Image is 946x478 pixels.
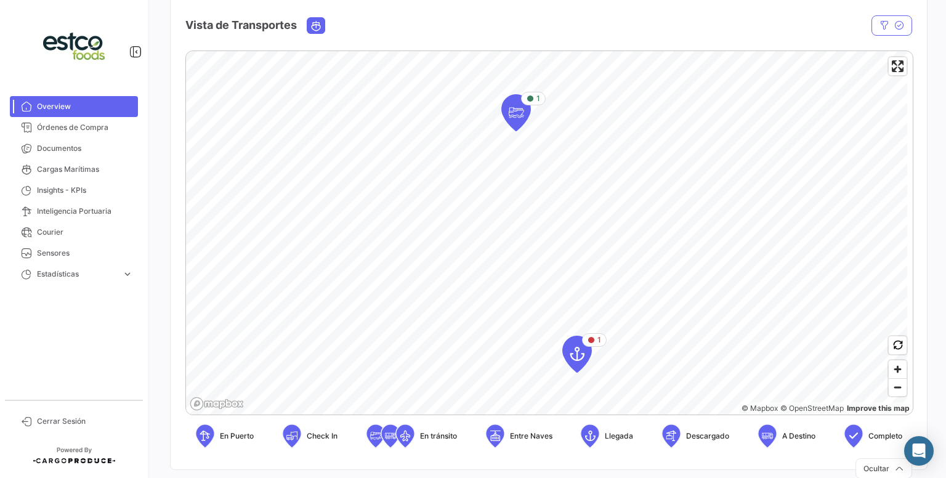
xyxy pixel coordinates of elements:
button: Zoom out [889,378,907,396]
a: Documentos [10,138,138,159]
span: Órdenes de Compra [37,122,133,133]
a: Courier [10,222,138,243]
span: Descargado [686,431,729,442]
span: Insights - KPIs [37,185,133,196]
span: En Puerto [220,431,254,442]
div: Map marker [501,94,531,131]
canvas: Map [186,51,907,416]
button: Enter fullscreen [889,57,907,75]
button: Zoom in [889,360,907,378]
a: Órdenes de Compra [10,117,138,138]
span: Llegada [605,431,633,442]
span: Overview [37,101,133,112]
h4: Vista de Transportes [185,17,297,34]
a: Mapbox logo [190,397,244,411]
span: A Destino [782,431,815,442]
a: Overview [10,96,138,117]
span: Documentos [37,143,133,154]
span: Completo [868,431,902,442]
span: Entre Naves [510,431,552,442]
span: Cargas Marítimas [37,164,133,175]
a: Map feedback [847,403,910,413]
div: Abrir Intercom Messenger [904,436,934,466]
span: Estadísticas [37,269,117,280]
span: Sensores [37,248,133,259]
a: OpenStreetMap [780,403,844,413]
span: Check In [307,431,338,442]
img: a2d2496a-9374-4c2d-9ba1-5a425369ecc8.jpg [43,15,105,76]
span: En tránsito [420,431,457,442]
a: Cargas Marítimas [10,159,138,180]
span: Zoom out [889,379,907,396]
span: Cerrar Sesión [37,416,133,427]
a: Mapbox [742,403,778,413]
span: 1 [597,334,601,346]
span: expand_more [122,269,133,280]
a: Sensores [10,243,138,264]
span: 1 [536,93,540,104]
button: Ocean [307,18,325,33]
span: Inteligencia Portuaria [37,206,133,217]
div: Map marker [562,336,592,373]
a: Insights - KPIs [10,180,138,201]
span: Courier [37,227,133,238]
a: Inteligencia Portuaria [10,201,138,222]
